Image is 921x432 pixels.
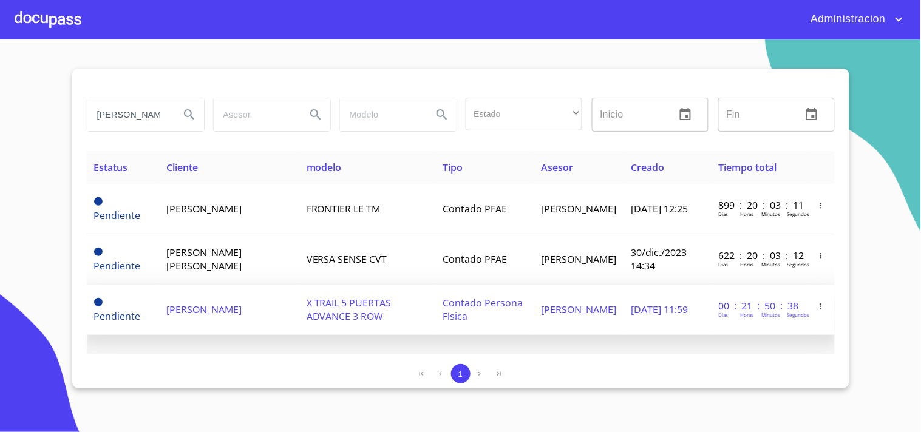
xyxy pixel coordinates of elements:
[718,161,777,174] span: Tiempo total
[94,197,103,206] span: Pendiente
[631,202,688,215] span: [DATE] 12:25
[631,246,687,272] span: 30/dic./2023 14:34
[631,303,688,316] span: [DATE] 11:59
[740,211,753,217] p: Horas
[87,98,170,131] input: search
[94,209,141,222] span: Pendiente
[801,10,906,29] button: account of current user
[787,311,809,318] p: Segundos
[427,100,457,129] button: Search
[443,161,463,174] span: Tipo
[94,298,103,306] span: Pendiente
[340,98,423,131] input: search
[214,98,296,131] input: search
[166,246,242,272] span: [PERSON_NAME] [PERSON_NAME]
[761,311,780,318] p: Minutos
[718,211,728,217] p: Dias
[307,202,381,215] span: FRONTIER LE TM
[740,261,753,268] p: Horas
[94,309,141,323] span: Pendiente
[787,211,809,217] p: Segundos
[787,261,809,268] p: Segundos
[443,252,508,266] span: Contado PFAE
[301,100,330,129] button: Search
[761,261,780,268] p: Minutos
[94,248,103,256] span: Pendiente
[307,161,342,174] span: modelo
[761,211,780,217] p: Minutos
[718,311,728,318] p: Dias
[801,10,892,29] span: Administracion
[443,296,523,323] span: Contado Persona Física
[631,161,664,174] span: Creado
[718,261,728,268] p: Dias
[94,161,128,174] span: Estatus
[175,100,204,129] button: Search
[718,249,800,262] p: 622 : 20 : 03 : 12
[541,202,616,215] span: [PERSON_NAME]
[451,364,471,383] button: 1
[541,252,616,266] span: [PERSON_NAME]
[307,296,392,323] span: X TRAIL 5 PUERTAS ADVANCE 3 ROW
[466,98,582,130] div: ​
[166,303,242,316] span: [PERSON_NAME]
[718,198,800,212] p: 899 : 20 : 03 : 11
[166,161,198,174] span: Cliente
[443,202,508,215] span: Contado PFAE
[166,202,242,215] span: [PERSON_NAME]
[307,252,387,266] span: VERSA SENSE CVT
[94,259,141,272] span: Pendiente
[458,370,463,379] span: 1
[740,311,753,318] p: Horas
[541,161,573,174] span: Asesor
[541,303,616,316] span: [PERSON_NAME]
[718,299,800,312] p: 00 : 21 : 50 : 38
